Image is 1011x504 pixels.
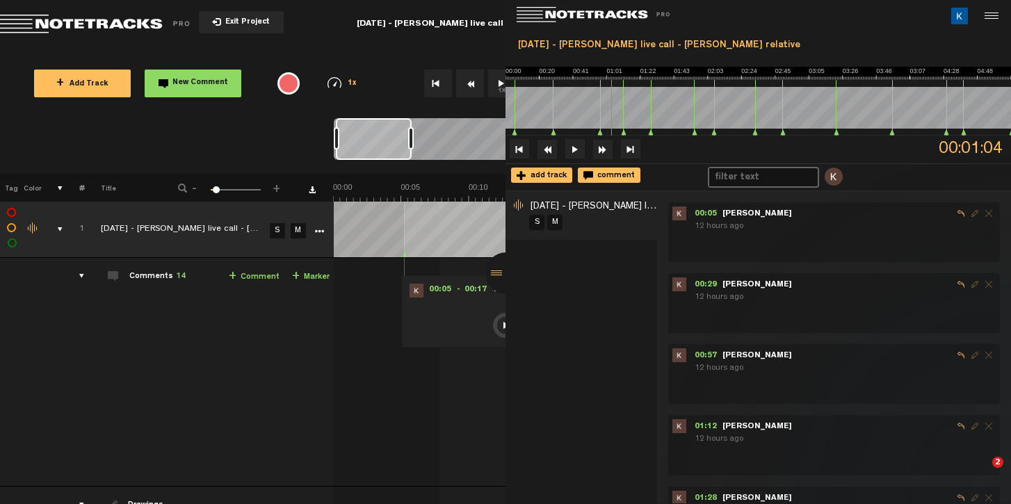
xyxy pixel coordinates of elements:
span: - [189,182,200,190]
a: S [270,223,285,238]
span: [PERSON_NAME] [722,494,792,503]
div: 1x [311,77,374,89]
span: 2 [992,457,1003,468]
a: Download comments [309,186,316,193]
button: Go to beginning [424,70,452,97]
span: 12 hours ago [695,293,743,302]
span: 1x [348,80,357,88]
span: Edit comment [968,206,982,220]
span: 14 [176,273,186,281]
span: add track [526,172,567,180]
div: Click to change the order number [65,223,87,236]
div: comment [578,168,640,183]
span: Reply to comment [954,419,968,433]
span: Delete comment [982,348,996,362]
input: filter text [709,168,804,186]
span: Edit comment [968,277,982,291]
span: + [229,271,236,282]
img: ACg8ocIcFQaXaA6mNjY9otu5dz8mY468G7S4BGLOj3OpOv_AxuWwrw=s96-c [672,206,686,220]
a: Comment [229,269,280,285]
div: add track [511,168,572,183]
a: M [547,215,563,230]
span: 12 hours ago [695,364,743,373]
span: Reply to comment [954,206,968,220]
div: Comments [129,271,186,283]
li: {{ collab.name_first }} {{ collab.name_last }} [823,166,844,187]
span: 00:57 [695,352,722,360]
div: {{ tooltip_message }} [277,72,300,95]
button: Rewind [456,70,484,97]
div: Change the color of the waveform [23,222,44,235]
a: Marker [292,269,330,285]
span: 01:28 [695,494,722,503]
span: 00:01:04 [939,136,1011,162]
span: comment [593,172,635,180]
span: - 00:17 [457,284,492,298]
th: Title [85,174,159,202]
td: comments [63,258,85,487]
div: [DATE] - [PERSON_NAME] live call - [PERSON_NAME] relative [511,33,1005,58]
span: + [292,271,300,282]
img: logo_white.svg [517,7,684,23]
img: speedometer.svg [327,77,341,88]
td: Click to edit the title [DATE] - [PERSON_NAME] live call - [PERSON_NAME] relative [85,202,266,258]
button: 1x [488,70,516,97]
button: +Add Track [34,70,131,97]
span: 01:12 [695,423,722,431]
span: Delete comment [982,419,996,433]
span: + [271,182,282,190]
th: Color [21,174,42,202]
img: ruler [506,67,1011,79]
span: Edit comment [968,348,982,362]
div: Click to edit the title [101,223,282,237]
a: M [291,223,306,238]
button: Exit Project [199,11,284,33]
span: 12 hours ago [695,222,743,231]
span: 00:05 [695,210,722,218]
td: Click to change the order number 1 [63,202,85,258]
span: [PERSON_NAME] [722,423,792,431]
span: Delete comment [982,206,996,220]
span: + [56,78,64,89]
img: ACg8ocIcFQaXaA6mNjY9otu5dz8mY468G7S4BGLOj3OpOv_AxuWwrw=s96-c [672,419,686,433]
span: Reply to comment [954,277,968,291]
span: Add Track [56,81,108,88]
div: comments, stamps & drawings [44,222,65,236]
img: ACg8ocIm3XoGc8wZGNolyUJxziFrdSwf0Pu9ViHYd3rcgCBpolPkQQ=s96-c [951,8,968,24]
span: Delete comment [982,277,996,291]
iframe: Intercom live chat [964,457,997,490]
img: ACg8ocIcFQaXaA6mNjY9otu5dz8mY468G7S4BGLOj3OpOv_AxuWwrw=s96-c [672,348,686,362]
span: Reply to comment [954,348,968,362]
a: S [529,215,544,230]
span: [PERSON_NAME] [722,352,792,360]
img: ACg8ocIcFQaXaA6mNjY9otu5dz8mY468G7S4BGLOj3OpOv_AxuWwrw=s96-c [410,284,423,298]
span: Exit Project [221,19,270,26]
button: New Comment [145,70,241,97]
span: [PERSON_NAME] [722,210,792,218]
span: [DATE] - [PERSON_NAME] live call - [PERSON_NAME] relative [531,202,788,211]
td: comments, stamps & drawings [42,202,63,258]
img: ACg8ocIcFQaXaA6mNjY9otu5dz8mY468G7S4BGLOj3OpOv_AxuWwrw=s96-c [672,277,686,291]
span: 00:29 [695,281,722,289]
th: # [63,174,85,202]
span: Edit comment [968,419,982,433]
span: [PERSON_NAME] [722,281,792,289]
span: New Comment [172,79,228,87]
img: ACg8ocIcFQaXaA6mNjY9otu5dz8mY468G7S4BGLOj3OpOv_AxuWwrw=s96-c [823,166,844,187]
span: 12 hours ago [695,435,743,444]
td: Change the color of the waveform [21,202,42,258]
a: More [312,224,325,236]
span: 00:05 [423,284,457,298]
div: comments [65,269,87,283]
